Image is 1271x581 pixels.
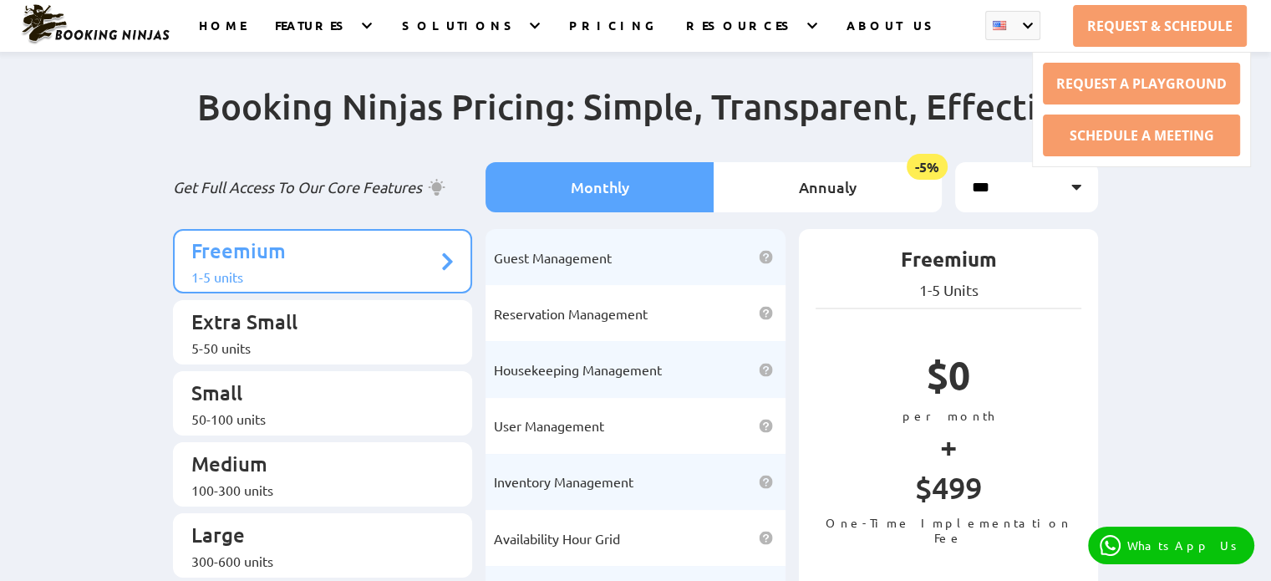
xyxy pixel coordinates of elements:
[759,363,773,377] img: help icon
[907,154,948,180] span: -5%
[816,281,1082,299] p: 1-5 Units
[191,339,438,356] div: 5-50 units
[1088,527,1254,564] a: WhatsApp Us
[191,553,438,569] div: 300-600 units
[816,423,1082,469] p: +
[494,530,620,547] span: Availability Hour Grid
[759,419,773,433] img: help icon
[191,237,438,268] p: Freemium
[816,515,1082,545] p: One-Time Implementation Fee
[494,361,662,378] span: Housekeeping Management
[816,408,1082,423] p: per month
[846,18,939,52] a: ABOUT US
[759,306,773,320] img: help icon
[816,469,1082,515] p: $499
[191,451,438,482] p: Medium
[402,18,519,52] a: SOLUTIONS
[173,177,473,197] p: Get Full Access To Our Core Features
[191,380,438,410] p: Small
[191,522,438,553] p: Large
[494,417,604,434] span: User Management
[686,18,796,52] a: RESOURCES
[191,410,438,427] div: 50-100 units
[714,162,942,212] li: Annualy
[191,482,438,498] div: 100-300 units
[191,308,438,339] p: Extra Small
[759,250,773,264] img: help icon
[494,473,633,490] span: Inventory Management
[569,18,657,52] a: PRICING
[759,531,773,545] img: help icon
[191,268,438,285] div: 1-5 units
[1127,538,1243,553] p: WhatsApp Us
[816,350,1082,408] p: $0
[816,246,1082,281] p: Freemium
[199,18,246,52] a: HOME
[494,305,648,322] span: Reservation Management
[486,162,714,212] li: Monthly
[173,84,1099,162] h2: Booking Ninjas Pricing: Simple, Transparent, Effective
[1043,63,1240,104] a: REQUEST A PLAYGROUND
[494,249,612,266] span: Guest Management
[275,18,351,52] a: FEATURES
[1043,115,1240,156] a: SCHEDULE A MEETING
[759,475,773,489] img: help icon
